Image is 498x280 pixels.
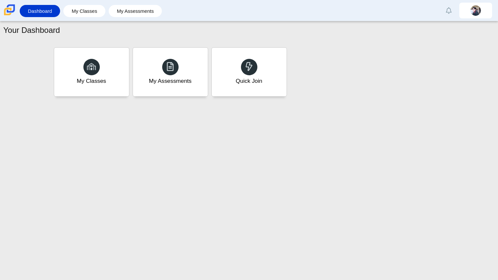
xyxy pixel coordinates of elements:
[211,47,287,97] a: Quick Join
[23,5,57,17] a: Dashboard
[149,77,192,85] div: My Assessments
[459,3,492,18] a: adrian.lopez.xTsB7P
[442,3,456,18] a: Alerts
[3,3,16,17] img: Carmen School of Science & Technology
[77,77,106,85] div: My Classes
[67,5,102,17] a: My Classes
[3,12,16,18] a: Carmen School of Science & Technology
[54,47,129,97] a: My Classes
[112,5,159,17] a: My Assessments
[470,5,481,16] img: adrian.lopez.xTsB7P
[3,25,60,36] h1: Your Dashboard
[236,77,262,85] div: Quick Join
[133,47,208,97] a: My Assessments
